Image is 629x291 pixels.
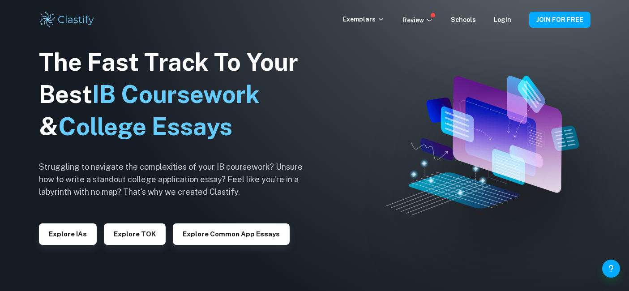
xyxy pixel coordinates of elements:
button: JOIN FOR FREE [529,12,590,28]
img: Clastify logo [39,11,96,29]
button: Explore IAs [39,223,97,245]
h1: The Fast Track To Your Best & [39,46,317,143]
img: Clastify hero [385,76,579,215]
p: Review [402,15,433,25]
h6: Struggling to navigate the complexities of your IB coursework? Unsure how to write a standout col... [39,161,317,198]
button: Explore Common App essays [173,223,290,245]
button: Explore TOK [104,223,166,245]
a: Explore TOK [104,229,166,238]
a: Explore IAs [39,229,97,238]
span: IB Coursework [92,80,260,108]
a: Explore Common App essays [173,229,290,238]
a: Login [494,16,511,23]
p: Exemplars [343,14,385,24]
a: Schools [451,16,476,23]
span: College Essays [58,112,232,141]
button: Help and Feedback [602,260,620,278]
